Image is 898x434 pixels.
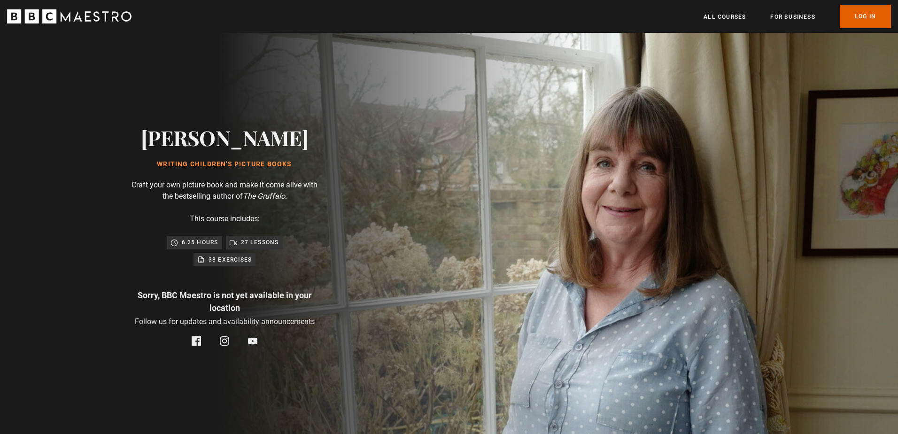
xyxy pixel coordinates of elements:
p: This course includes: [190,213,260,225]
a: All Courses [704,12,746,22]
h2: [PERSON_NAME] [141,125,309,149]
nav: Primary [704,5,891,28]
a: For business [770,12,815,22]
svg: BBC Maestro [7,9,132,23]
i: The Gruffalo [243,192,285,201]
p: Craft your own picture book and make it come alive with the bestselling author of . [131,179,318,202]
p: 38 exercises [209,255,252,264]
p: 27 lessons [241,238,279,247]
a: Log In [840,5,891,28]
p: Follow us for updates and availability announcements [135,316,315,327]
p: Sorry, BBC Maestro is not yet available in your location [131,289,318,314]
p: 6.25 hours [182,238,218,247]
h1: Writing Children's Picture Books [141,161,309,168]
